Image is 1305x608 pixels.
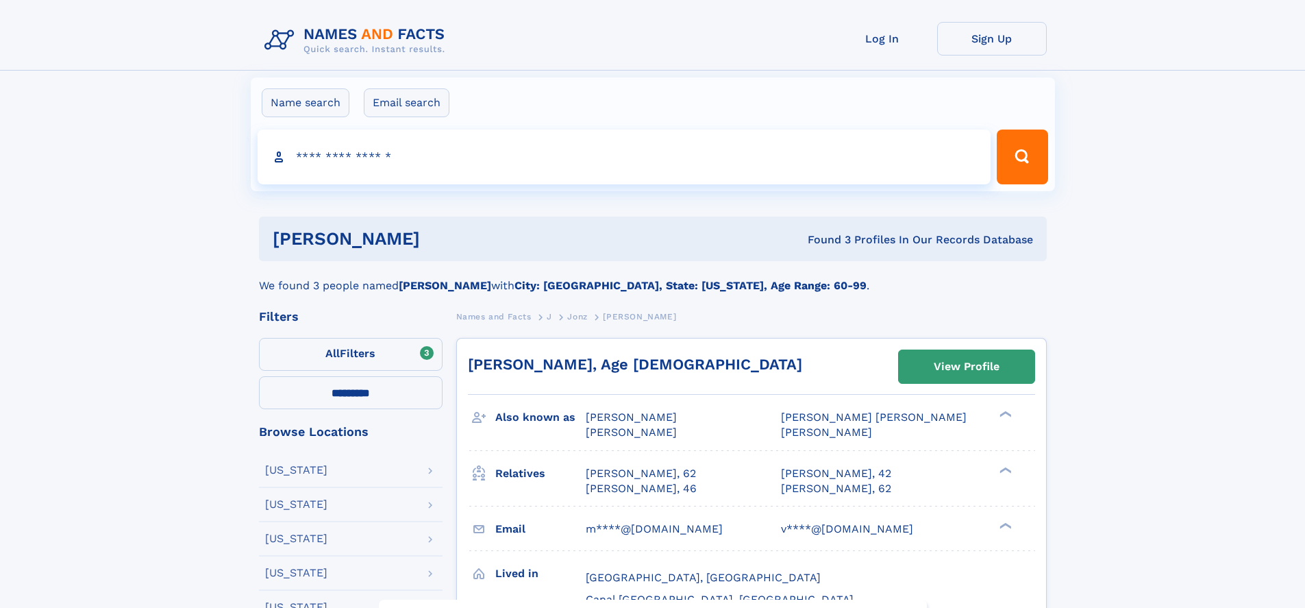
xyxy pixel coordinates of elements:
[265,533,327,544] div: [US_STATE]
[899,350,1034,383] a: View Profile
[514,279,867,292] b: City: [GEOGRAPHIC_DATA], State: [US_STATE], Age Range: 60-99
[603,312,676,321] span: [PERSON_NAME]
[586,481,697,496] a: [PERSON_NAME], 46
[364,88,449,117] label: Email search
[997,130,1047,184] button: Search Button
[586,426,677,439] span: [PERSON_NAME]
[586,411,677,424] span: [PERSON_NAME]
[567,312,587,321] span: Jonz
[325,347,340,360] span: All
[262,88,349,117] label: Name search
[781,466,891,481] a: [PERSON_NAME], 42
[258,130,991,184] input: search input
[996,465,1012,474] div: ❯
[265,465,327,476] div: [US_STATE]
[259,22,456,59] img: Logo Names and Facts
[547,308,552,325] a: J
[495,462,586,485] h3: Relatives
[781,426,872,439] span: [PERSON_NAME]
[259,311,443,323] div: Filters
[495,562,586,585] h3: Lived in
[468,356,802,373] a: [PERSON_NAME], Age [DEMOGRAPHIC_DATA]
[781,481,891,496] a: [PERSON_NAME], 62
[586,466,696,481] a: [PERSON_NAME], 62
[273,230,614,247] h1: [PERSON_NAME]
[547,312,552,321] span: J
[265,499,327,510] div: [US_STATE]
[586,593,854,606] span: Canal [GEOGRAPHIC_DATA], [GEOGRAPHIC_DATA]
[934,351,999,382] div: View Profile
[399,279,491,292] b: [PERSON_NAME]
[996,410,1012,419] div: ❯
[937,22,1047,56] a: Sign Up
[259,426,443,438] div: Browse Locations
[495,406,586,429] h3: Also known as
[828,22,937,56] a: Log In
[781,411,967,424] span: [PERSON_NAME] [PERSON_NAME]
[265,568,327,579] div: [US_STATE]
[495,518,586,541] h3: Email
[996,521,1012,530] div: ❯
[259,261,1047,294] div: We found 3 people named with .
[614,232,1033,247] div: Found 3 Profiles In Our Records Database
[586,571,821,584] span: [GEOGRAPHIC_DATA], [GEOGRAPHIC_DATA]
[259,338,443,371] label: Filters
[456,308,532,325] a: Names and Facts
[567,308,587,325] a: Jonz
